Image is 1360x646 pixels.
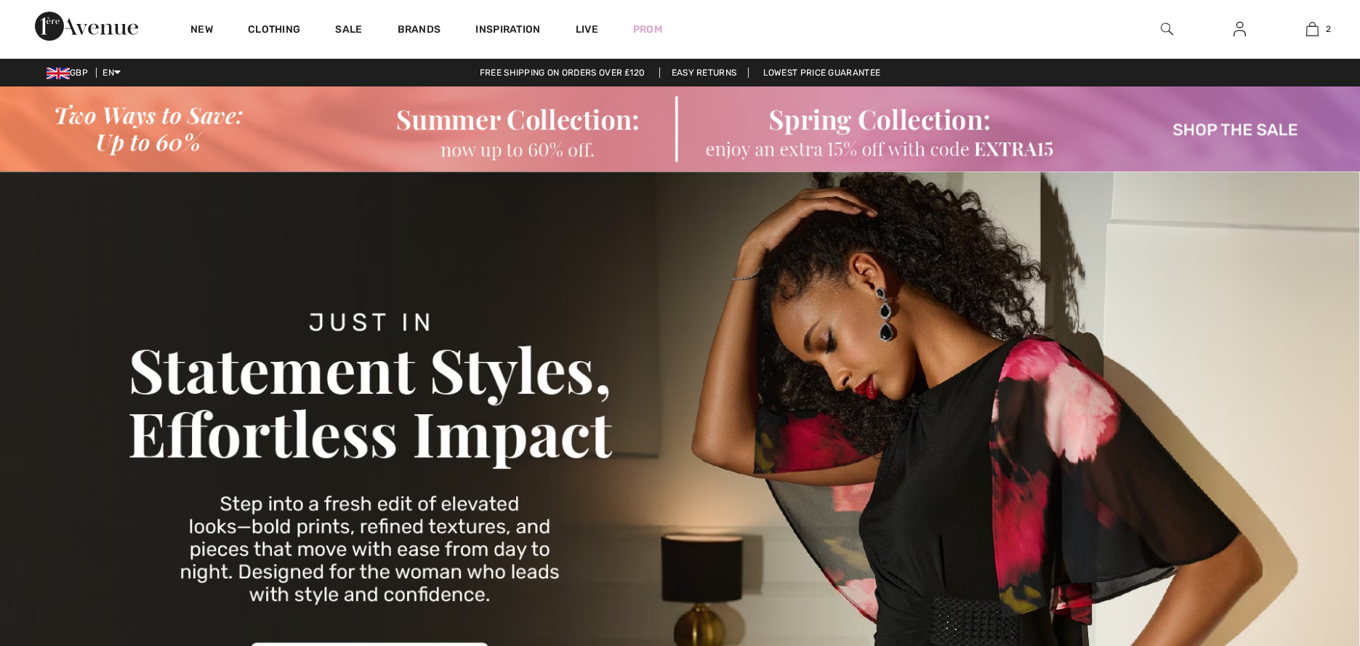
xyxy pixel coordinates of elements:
a: Easy Returns [659,68,749,78]
a: New [190,23,213,39]
img: search the website [1161,20,1173,38]
a: Clothing [248,23,300,39]
a: Lowest Price Guarantee [752,68,893,78]
span: Inspiration [475,23,540,39]
a: 2 [1276,20,1348,38]
a: Sign In [1222,20,1258,39]
a: Free shipping on orders over ₤120 [468,68,657,78]
span: EN [102,68,121,78]
img: UK Pound [47,68,70,79]
a: Brands [398,23,441,39]
iframe: Opens a widget where you can find more information [1267,602,1345,639]
a: Live [576,22,598,37]
a: Prom [633,22,662,37]
a: Sale [335,23,362,39]
img: My Info [1234,20,1246,38]
img: 1ère Avenue [35,12,138,41]
span: GBP [47,68,94,78]
span: 2 [1326,23,1331,36]
img: My Bag [1306,20,1319,38]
